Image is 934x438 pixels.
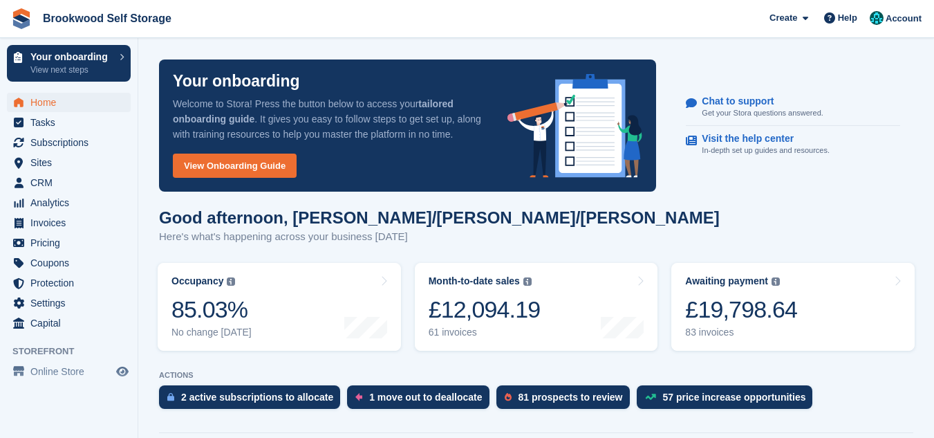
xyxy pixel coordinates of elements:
[7,93,131,112] a: menu
[685,327,797,338] div: 83 invoices
[505,393,512,401] img: prospect-51fa495bee0391a8d652442698ab0144808aea92771e9ea1ae160a38d050c398.svg
[519,392,623,403] div: 81 prospects to review
[30,113,113,132] span: Tasks
[7,233,131,253] a: menu
[173,96,485,142] p: Welcome to Stora! Press the button below to access your . It gives you easy to follow steps to ge...
[158,263,401,351] a: Occupancy 85.03% No change [DATE]
[30,64,113,76] p: View next steps
[30,193,113,212] span: Analytics
[7,213,131,232] a: menu
[7,253,131,273] a: menu
[429,327,541,338] div: 61 invoices
[7,313,131,333] a: menu
[7,273,131,293] a: menu
[173,154,297,178] a: View Onboarding Guide
[369,392,482,403] div: 1 move out to deallocate
[7,133,131,152] a: menu
[30,293,113,313] span: Settings
[7,362,131,381] a: menu
[171,275,223,287] div: Occupancy
[7,45,131,82] a: Your onboarding View next steps
[886,12,922,26] span: Account
[769,11,797,25] span: Create
[671,263,915,351] a: Awaiting payment £19,798.64 83 invoices
[702,95,812,107] p: Chat to support
[686,126,900,163] a: Visit the help center In-depth set up guides and resources.
[37,7,177,30] a: Brookwood Self Storage
[429,275,520,287] div: Month-to-date sales
[838,11,857,25] span: Help
[173,73,300,89] p: Your onboarding
[702,133,819,145] p: Visit the help center
[637,385,820,416] a: 57 price increase opportunities
[159,385,347,416] a: 2 active subscriptions to allocate
[30,213,113,232] span: Invoices
[30,52,113,62] p: Your onboarding
[171,295,252,324] div: 85.03%
[523,277,532,286] img: icon-info-grey-7440780725fd019a000dd9b08b2336e03edf1995a4989e88bcd33f0948082b44.svg
[7,293,131,313] a: menu
[496,385,637,416] a: 81 prospects to review
[415,263,658,351] a: Month-to-date sales £12,094.19 61 invoices
[167,392,174,401] img: active_subscription_to_allocate_icon-d502201f5373d7db506a760aba3b589e785aa758c864c3986d89f69b8ff3...
[686,89,900,127] a: Chat to support Get your Stora questions answered.
[429,295,541,324] div: £12,094.19
[227,277,235,286] img: icon-info-grey-7440780725fd019a000dd9b08b2336e03edf1995a4989e88bcd33f0948082b44.svg
[30,273,113,293] span: Protection
[870,11,884,25] img: Holly/Tom/Duncan
[685,295,797,324] div: £19,798.64
[30,313,113,333] span: Capital
[772,277,780,286] img: icon-info-grey-7440780725fd019a000dd9b08b2336e03edf1995a4989e88bcd33f0948082b44.svg
[12,345,138,358] span: Storefront
[347,385,496,416] a: 1 move out to deallocate
[7,153,131,172] a: menu
[702,107,823,119] p: Get your Stora questions answered.
[30,233,113,253] span: Pricing
[171,327,252,338] div: No change [DATE]
[7,173,131,192] a: menu
[159,371,913,380] p: ACTIONS
[30,362,113,381] span: Online Store
[181,392,333,403] div: 2 active subscriptions to allocate
[685,275,768,287] div: Awaiting payment
[507,74,643,178] img: onboarding-info-6c161a55d2c0e0a8cae90662b2fe09162a5109e8cc188191df67fb4f79e88e88.svg
[355,393,362,401] img: move_outs_to_deallocate_icon-f764333ba52eb49d3ac5e1228854f67142a1ed5810a6f6cc68b1a99e826820c5.svg
[159,229,601,245] p: Here's what's happening across your business [DATE]
[30,153,113,172] span: Sites
[7,113,131,132] a: menu
[11,8,32,29] img: stora-icon-8386f47178a22dfd0bd8f6a31ec36ba5ce8667c1dd55bd0f319d3a0aa187defe.svg
[663,392,806,403] div: 57 price increase opportunities
[114,363,131,380] a: Preview store
[30,173,113,192] span: CRM
[7,193,131,212] a: menu
[30,253,113,273] span: Coupons
[645,394,656,400] img: price_increase_opportunities-93ffe204e8149a01c8c9dc8f82e8f89637d9d84a8eef4429ea346261dce0b2c0.svg
[702,145,830,156] p: In-depth set up guides and resources.
[159,208,720,227] h1: Good afternoon, [PERSON_NAME]/[PERSON_NAME]/[PERSON_NAME]
[30,133,113,152] span: Subscriptions
[30,93,113,112] span: Home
